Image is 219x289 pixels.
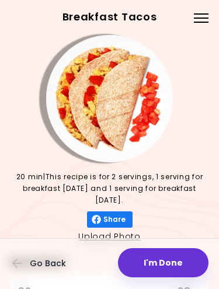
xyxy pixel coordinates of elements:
[12,8,207,26] h2: Breakfast Tacos
[12,250,82,276] button: Go Back
[118,248,208,277] button: I'm Done
[11,171,208,207] p: 20 min | This recipe is for 2 servings, 1 serving for breakfast [DATE] and 1 serving for breakfas...
[87,211,133,228] button: Share
[101,215,128,224] span: Share
[78,231,141,242] a: Upload Photo
[30,259,66,268] span: Go Back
